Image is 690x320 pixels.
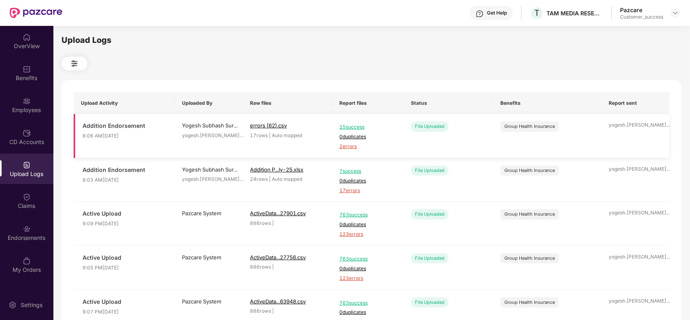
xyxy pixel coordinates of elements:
span: Addition Endorsement [83,121,167,130]
img: svg+xml;base64,PHN2ZyBpZD0iSGVscC0zMngzMiIgeG1sbnM9Imh0dHA6Ly93d3cudzMub3JnLzIwMDAvc3ZnIiB3aWR0aD... [476,10,484,18]
img: svg+xml;base64,PHN2ZyB4bWxucz0iaHR0cDovL3d3dy53My5vcmcvMjAwMC9zdmciIHdpZHRoPSIyNCIgaGVpZ2h0PSIyNC... [70,59,79,68]
span: 0 duplicates [339,309,396,316]
div: yogesh.[PERSON_NAME] [182,132,235,140]
th: Report sent [601,92,669,114]
div: TAM MEDIA RESEARCH PRIVATE LIMITED [546,9,603,17]
span: 886 rows [250,220,271,226]
div: yogesh.[PERSON_NAME] [609,121,662,129]
span: ... [667,210,670,216]
span: | [272,308,274,314]
div: Group Health Insurance [504,211,555,218]
div: File Uploaded [411,209,449,219]
span: 123 errors [339,231,396,238]
div: Group Health Insurance [504,123,555,130]
span: ... [667,254,670,260]
span: 886 rows [250,264,271,270]
span: 9:05 PM[DATE] [83,264,167,272]
span: 123 errors [339,275,396,282]
span: ActiveData...27756.csv [250,254,306,261]
span: ... [234,166,237,173]
div: yogesh.[PERSON_NAME] [609,253,662,261]
span: 9:09 PM[DATE] [83,220,167,228]
div: Group Health Insurance [504,167,555,174]
img: svg+xml;base64,PHN2ZyBpZD0iVXBsb2FkX0xvZ3MiIGRhdGEtbmFtZT0iVXBsb2FkIExvZ3MiIHhtbG5zPSJodHRwOi8vd3... [23,161,31,169]
th: Uploaded By [175,92,243,114]
img: svg+xml;base64,PHN2ZyBpZD0iRW1wbG95ZWVzIiB4bWxucz0iaHR0cDovL3d3dy53My5vcmcvMjAwMC9zdmciIHdpZHRoPS... [23,97,31,105]
span: 763 success [339,211,396,219]
img: svg+xml;base64,PHN2ZyBpZD0iRHJvcGRvd24tMzJ4MzIiIHhtbG5zPSJodHRwOi8vd3d3LnczLm9yZy8yMDAwL3N2ZyIgd2... [672,10,679,16]
img: svg+xml;base64,PHN2ZyBpZD0iTXlfT3JkZXJzIiBkYXRhLW5hbWU9Ik15IE9yZGVycyIgeG1sbnM9Imh0dHA6Ly93d3cudz... [23,257,31,265]
span: | [269,132,271,138]
img: svg+xml;base64,PHN2ZyBpZD0iU2V0dGluZy0yMHgyMCIgeG1sbnM9Imh0dHA6Ly93d3cudzMub3JnLzIwMDAvc3ZnIiB3aW... [8,301,17,309]
span: 7 success [339,167,396,175]
span: 0 duplicates [339,265,396,273]
span: | [272,264,274,270]
div: yogesh.[PERSON_NAME] [609,209,662,217]
span: Active Upload [83,253,167,262]
span: | [272,220,274,226]
span: ... [667,166,670,172]
span: ... [667,298,670,304]
span: Addition P...ly-25.xlsx [250,166,303,173]
span: Active Upload [83,209,167,218]
span: 0 duplicates [339,221,396,229]
span: ... [667,122,670,128]
span: 17 errors [339,187,396,195]
span: 8:03 AM[DATE] [83,176,167,184]
img: svg+xml;base64,PHN2ZyBpZD0iQmVuZWZpdHMiIHhtbG5zPSJodHRwOi8vd3d3LnczLm9yZy8yMDAwL3N2ZyIgd2lkdGg9Ij... [23,65,31,73]
span: errors (62).csv [250,122,287,129]
div: Pazcare System [182,209,235,217]
div: Pazcare System [182,297,235,305]
span: 0 duplicates [339,177,396,185]
th: Upload Activity [74,92,175,114]
span: 15 success [339,123,396,131]
div: File Uploaded [411,165,449,176]
span: Auto mapped [272,132,302,138]
img: svg+xml;base64,PHN2ZyBpZD0iSG9tZSIgeG1sbnM9Imh0dHA6Ly93d3cudzMub3JnLzIwMDAvc3ZnIiB3aWR0aD0iMjAiIG... [23,33,31,41]
div: Settings [18,301,45,309]
span: | [269,176,271,182]
div: File Uploaded [411,297,449,307]
span: Addition Endorsement [83,165,167,174]
th: Status [404,92,493,114]
th: Benefits [493,92,601,114]
span: 8:06 AM[DATE] [83,132,167,140]
span: 886 rows [250,308,271,314]
div: Pazcare System [182,253,235,261]
span: 763 success [339,299,396,307]
img: svg+xml;base64,PHN2ZyBpZD0iQ2xhaW0iIHhtbG5zPSJodHRwOi8vd3d3LnczLm9yZy8yMDAwL3N2ZyIgd2lkdGg9IjIwIi... [23,193,31,201]
div: Yogesh Subhash Sur [182,165,235,174]
div: File Uploaded [411,253,449,263]
span: 0 duplicates [339,133,396,141]
span: 2 errors [339,143,396,150]
img: New Pazcare Logo [10,8,62,18]
span: ActiveData...27901.csv [250,210,306,216]
span: ActiveData...63948.csv [250,298,306,305]
div: yogesh.[PERSON_NAME] [182,176,235,183]
div: Yogesh Subhash Sur [182,121,235,129]
span: 763 success [339,255,396,263]
th: Raw files [243,92,332,114]
span: Auto mapped [272,176,302,182]
div: yogesh.[PERSON_NAME] [609,297,662,305]
th: Report files [332,92,404,114]
span: 9:07 PM[DATE] [83,308,167,316]
span: ... [240,132,243,138]
span: ... [234,122,237,129]
div: Group Health Insurance [504,299,555,306]
div: Pazcare [620,6,663,14]
img: svg+xml;base64,PHN2ZyBpZD0iRW5kb3JzZW1lbnRzIiB4bWxucz0iaHR0cDovL3d3dy53My5vcmcvMjAwMC9zdmciIHdpZH... [23,225,31,233]
div: Customer_success [620,14,663,20]
span: 24 rows [250,176,268,182]
span: ... [240,176,243,182]
span: T [534,8,540,18]
div: yogesh.[PERSON_NAME] [609,165,662,173]
div: Get Help [487,10,507,16]
span: Active Upload [83,297,167,306]
span: 17 rows [250,132,268,138]
div: Group Health Insurance [504,255,555,262]
div: Upload Logs [61,34,682,47]
img: svg+xml;base64,PHN2ZyBpZD0iQ0RfQWNjb3VudHMiIGRhdGEtbmFtZT0iQ0QgQWNjb3VudHMiIHhtbG5zPSJodHRwOi8vd3... [23,129,31,137]
div: File Uploaded [411,121,449,131]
